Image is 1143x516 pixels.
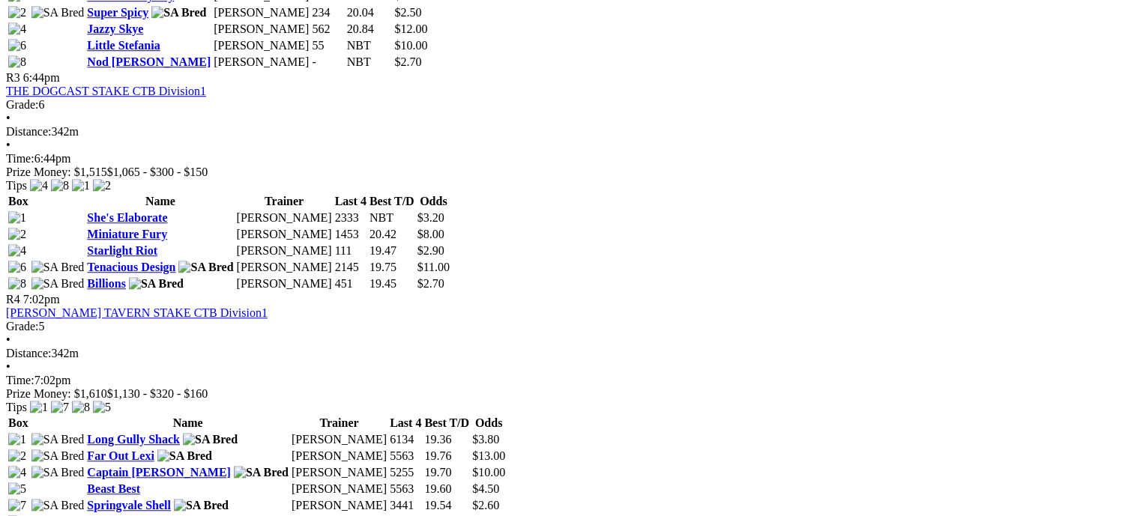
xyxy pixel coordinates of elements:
span: • [6,112,10,124]
img: 1 [30,401,48,414]
img: SA Bred [31,449,85,463]
a: Starlight Riot [87,244,157,257]
div: 342m [6,347,1137,360]
td: 451 [334,276,367,291]
td: 55 [311,38,344,53]
span: R4 [6,293,20,306]
img: SA Bred [129,277,184,291]
span: Grade: [6,320,39,333]
th: Best T/D [369,194,415,209]
td: 111 [334,243,367,258]
a: Super Spicy [87,6,148,19]
td: 19.47 [369,243,415,258]
td: 5563 [389,482,422,497]
span: • [6,139,10,151]
a: Tenacious Design [87,261,175,273]
td: [PERSON_NAME] [236,243,333,258]
div: 342m [6,125,1137,139]
td: 2145 [334,260,367,275]
td: 20.04 [346,5,393,20]
img: SA Bred [31,261,85,274]
img: 8 [51,179,69,192]
td: [PERSON_NAME] [236,210,333,225]
span: Box [8,416,28,429]
td: 20.84 [346,22,393,37]
img: SA Bred [183,433,238,446]
td: [PERSON_NAME] [213,22,310,37]
div: 7:02pm [6,374,1137,387]
div: Prize Money: $1,515 [6,166,1137,179]
span: $3.20 [417,211,444,224]
a: Springvale Shell [87,499,171,512]
th: Name [86,194,234,209]
th: Last 4 [389,416,422,431]
span: $13.00 [472,449,505,462]
td: [PERSON_NAME] [236,227,333,242]
img: 2 [8,6,26,19]
img: 2 [8,228,26,241]
a: She's Elaborate [87,211,167,224]
span: $12.00 [394,22,427,35]
td: [PERSON_NAME] [291,482,387,497]
a: Little Stefania [87,39,160,52]
span: Grade: [6,98,39,111]
th: Odds [417,194,450,209]
th: Trainer [236,194,333,209]
a: Billions [87,277,126,290]
a: Miniature Fury [87,228,167,240]
img: SA Bred [31,6,85,19]
div: 5 [6,320,1137,333]
span: Distance: [6,125,51,138]
th: Odds [471,416,506,431]
th: Name [86,416,289,431]
img: SA Bred [174,499,229,512]
div: Prize Money: $1,610 [6,387,1137,401]
a: THE DOGCAST STAKE CTB Division1 [6,85,206,97]
a: Nod [PERSON_NAME] [87,55,211,68]
td: 19.75 [369,260,415,275]
a: Long Gully Shack [87,433,180,446]
th: Best T/D [423,416,470,431]
span: $10.00 [394,39,427,52]
img: SA Bred [178,261,233,274]
span: $2.50 [394,6,421,19]
span: 7:02pm [23,293,60,306]
span: $2.70 [417,277,444,290]
span: $2.90 [417,244,444,257]
img: 1 [8,433,26,446]
td: 6134 [389,432,422,447]
img: SA Bred [31,466,85,479]
span: $4.50 [472,482,499,495]
img: 2 [93,179,111,192]
img: 4 [8,244,26,258]
td: NBT [369,210,415,225]
td: [PERSON_NAME] [213,38,310,53]
span: Time: [6,152,34,165]
td: 20.42 [369,227,415,242]
span: $8.00 [417,228,444,240]
img: SA Bred [234,466,289,479]
td: 19.36 [423,432,470,447]
th: Trainer [291,416,387,431]
span: $10.00 [472,466,505,479]
td: [PERSON_NAME] [213,5,310,20]
img: 5 [93,401,111,414]
img: 4 [8,466,26,479]
div: 6 [6,98,1137,112]
span: Distance: [6,347,51,359]
img: 8 [8,55,26,69]
img: 4 [8,22,26,36]
img: SA Bred [31,499,85,512]
img: 6 [8,261,26,274]
td: 5255 [389,465,422,480]
img: 8 [8,277,26,291]
td: 19.70 [423,465,470,480]
span: Tips [6,179,27,192]
span: Tips [6,401,27,413]
a: Captain [PERSON_NAME] [87,466,231,479]
span: $2.70 [394,55,421,68]
img: SA Bred [31,433,85,446]
td: 19.45 [369,276,415,291]
a: Far Out Lexi [87,449,154,462]
td: 19.54 [423,498,470,513]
